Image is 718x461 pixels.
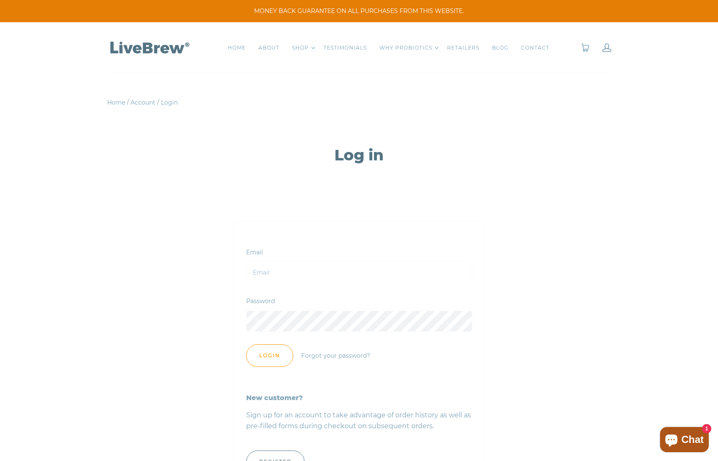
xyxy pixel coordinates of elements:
[258,44,279,52] a: ABOUT
[228,44,246,52] a: HOME
[157,99,159,106] span: /
[379,44,432,52] a: WHY PROBIOTICS
[292,44,309,52] a: SHOP
[107,99,125,106] a: Home
[129,145,589,165] h1: Log in
[246,344,293,367] input: Login
[246,393,472,403] h3: New customer?
[246,403,472,438] p: Sign up for an account to take advantage of order history as well as pre-filled forms during chec...
[658,427,711,454] inbox-online-store-chat: Shopify online store chat
[246,297,275,305] label: Password
[521,44,550,52] a: CONTACT
[323,44,367,52] a: TESTIMONIALS
[127,99,129,106] span: /
[131,99,155,106] a: Account
[301,352,370,359] span: Forgot your password?
[447,44,479,52] a: RETAILERS
[246,249,263,256] label: Email
[107,40,191,55] img: LiveBrew
[246,262,472,283] input: Email
[161,99,178,106] span: Login
[13,7,705,16] span: MONEY BACK GUARANTEE ON ALL PURCHASES FROM THIS WEBSITE.
[492,44,508,52] a: BLOG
